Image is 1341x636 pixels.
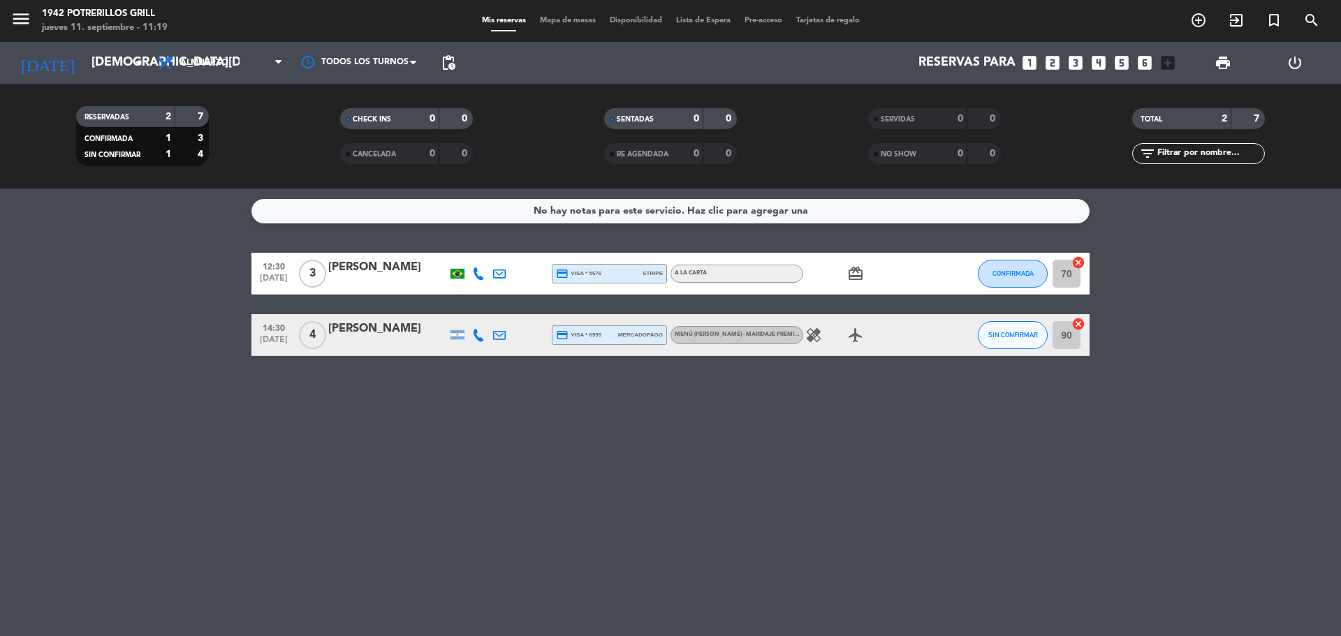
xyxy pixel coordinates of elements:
strong: 0 [990,149,998,158]
span: RE AGENDADA [617,151,668,158]
button: menu [10,8,31,34]
i: turned_in_not [1266,12,1282,29]
span: Tarjetas de regalo [789,17,867,24]
span: SIN CONFIRMAR [85,151,140,158]
span: [DATE] [256,335,291,351]
strong: 0 [726,149,734,158]
i: menu [10,8,31,29]
i: filter_list [1139,145,1156,162]
i: credit_card [556,267,569,280]
strong: 2 [166,112,171,121]
span: TOTAL [1141,116,1162,123]
span: 3 [299,260,326,288]
span: stripe [643,269,663,278]
span: Mis reservas [475,17,533,24]
input: Filtrar por nombre... [1156,146,1264,161]
span: Menú [PERSON_NAME] - Maridaje Premium [675,332,804,337]
i: add_circle_outline [1190,12,1207,29]
span: [DATE] [256,274,291,290]
i: looks_3 [1067,54,1085,72]
span: visa * 5676 [556,267,601,280]
strong: 0 [958,114,963,124]
span: SENTADAS [617,116,654,123]
span: CANCELADA [353,151,396,158]
strong: 0 [694,114,699,124]
span: RESERVADAS [85,114,129,121]
strong: 7 [198,112,206,121]
i: cancel [1071,256,1085,269]
strong: 0 [462,149,470,158]
i: arrow_drop_down [130,54,147,71]
i: credit_card [556,329,569,341]
strong: 0 [726,114,734,124]
span: Pre-acceso [738,17,789,24]
strong: 1 [166,133,171,143]
strong: 4 [198,149,206,159]
span: visa * 6995 [556,329,601,341]
i: power_settings_new [1287,54,1303,71]
div: LOG OUT [1259,42,1331,84]
div: [PERSON_NAME] [328,258,447,276]
strong: 0 [430,149,435,158]
span: SERVIDAS [881,116,915,123]
span: mercadopago [618,330,663,339]
span: Mapa de mesas [533,17,603,24]
strong: 2 [1222,114,1227,124]
span: A LA CARTA [675,270,707,276]
i: airplanemode_active [847,327,864,343]
i: looks_4 [1090,54,1108,72]
div: No hay notas para este servicio. Haz clic para agregar una [534,203,808,219]
i: cancel [1071,317,1085,331]
span: pending_actions [440,54,457,71]
div: jueves 11. septiembre - 11:19 [42,21,168,35]
strong: 0 [958,149,963,158]
span: SIN CONFIRMAR [988,331,1038,339]
i: exit_to_app [1228,12,1245,29]
span: CONFIRMADA [992,269,1034,277]
span: Disponibilidad [603,17,669,24]
button: CONFIRMADA [978,260,1048,288]
strong: 0 [430,114,435,124]
i: card_giftcard [847,265,864,282]
i: search [1303,12,1320,29]
span: 14:30 [256,319,291,335]
strong: 3 [198,133,206,143]
span: NO SHOW [881,151,916,158]
span: Lista de Espera [669,17,738,24]
strong: 0 [990,114,998,124]
i: looks_one [1020,54,1039,72]
strong: 0 [694,149,699,158]
i: [DATE] [10,47,85,78]
strong: 1 [166,149,171,159]
strong: 0 [462,114,470,124]
strong: 7 [1254,114,1262,124]
i: looks_5 [1113,54,1131,72]
i: looks_two [1043,54,1062,72]
span: 4 [299,321,326,349]
i: add_box [1159,54,1177,72]
i: healing [805,327,822,343]
span: Almuerzo [180,58,228,68]
span: 12:30 [256,258,291,274]
span: Reservas para [918,56,1016,70]
button: SIN CONFIRMAR [978,321,1048,349]
span: print [1215,54,1231,71]
span: CHECK INS [353,116,391,123]
div: [PERSON_NAME] [328,320,447,338]
div: 1942 Potrerillos Grill [42,7,168,21]
i: looks_6 [1136,54,1154,72]
span: CONFIRMADA [85,135,133,142]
